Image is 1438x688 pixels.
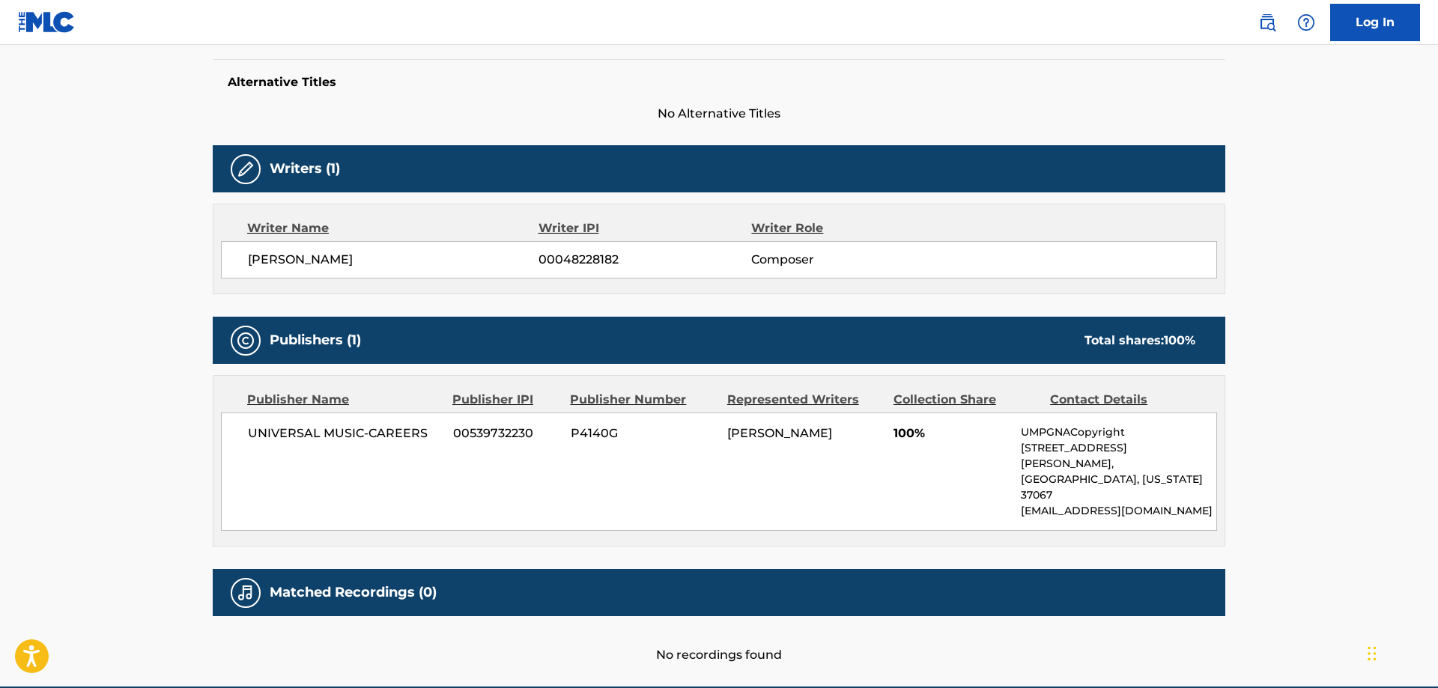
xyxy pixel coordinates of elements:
[237,160,255,178] img: Writers
[1021,440,1216,472] p: [STREET_ADDRESS][PERSON_NAME],
[1291,7,1321,37] div: Help
[237,332,255,350] img: Publishers
[237,584,255,602] img: Matched Recordings
[727,426,832,440] span: [PERSON_NAME]
[539,251,751,269] span: 00048228182
[1021,424,1216,440] p: UMPGNACopyright
[1164,333,1195,347] span: 100 %
[213,616,1225,664] div: No recordings found
[228,75,1210,90] h5: Alternative Titles
[270,584,437,601] h5: Matched Recordings (0)
[213,105,1225,123] span: No Alternative Titles
[1050,391,1195,409] div: Contact Details
[1252,7,1282,37] a: Public Search
[1021,503,1216,519] p: [EMAIL_ADDRESS][DOMAIN_NAME]
[270,332,361,349] h5: Publishers (1)
[1368,631,1377,676] div: Drag
[570,391,715,409] div: Publisher Number
[727,391,882,409] div: Represented Writers
[1258,13,1276,31] img: search
[247,219,539,237] div: Writer Name
[247,391,441,409] div: Publisher Name
[1363,616,1438,688] iframe: Chat Widget
[539,219,752,237] div: Writer IPI
[894,391,1039,409] div: Collection Share
[453,424,559,442] span: 00539732230
[1330,4,1420,41] a: Log In
[248,251,539,269] span: [PERSON_NAME]
[248,424,442,442] span: UNIVERSAL MUSIC-CAREERS
[452,391,559,409] div: Publisher IPI
[751,251,945,269] span: Composer
[1084,332,1195,350] div: Total shares:
[751,219,945,237] div: Writer Role
[1021,472,1216,503] p: [GEOGRAPHIC_DATA], [US_STATE] 37067
[18,11,76,33] img: MLC Logo
[571,424,716,442] span: P4140G
[1297,13,1315,31] img: help
[270,160,340,177] h5: Writers (1)
[894,424,1010,442] span: 100%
